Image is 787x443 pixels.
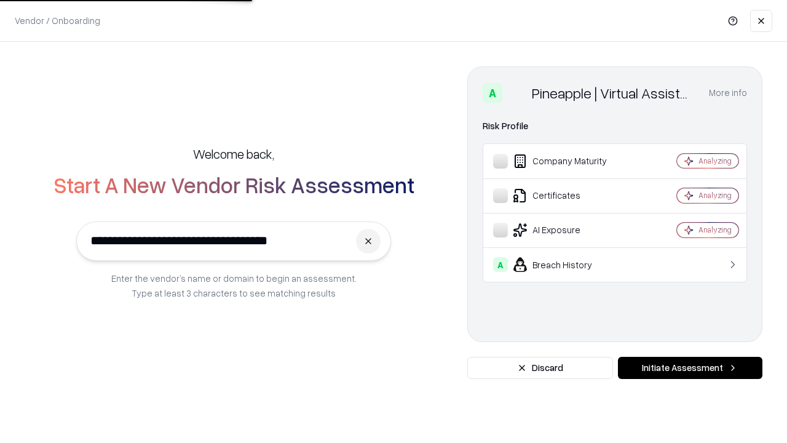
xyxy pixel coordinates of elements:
[493,257,508,272] div: A
[53,172,414,197] h2: Start A New Vendor Risk Assessment
[493,154,640,169] div: Company Maturity
[483,119,747,134] div: Risk Profile
[493,257,640,272] div: Breach History
[698,190,732,201] div: Analyzing
[493,223,640,237] div: AI Exposure
[698,225,732,235] div: Analyzing
[193,145,274,162] h5: Welcome back,
[111,271,357,300] p: Enter the vendor’s name or domain to begin an assessment. Type at least 3 characters to see match...
[467,357,613,379] button: Discard
[507,83,527,103] img: Pineapple | Virtual Assistant Agency
[698,156,732,166] div: Analyzing
[618,357,762,379] button: Initiate Assessment
[483,83,502,103] div: A
[15,14,100,27] p: Vendor / Onboarding
[532,83,694,103] div: Pineapple | Virtual Assistant Agency
[493,188,640,203] div: Certificates
[709,82,747,104] button: More info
